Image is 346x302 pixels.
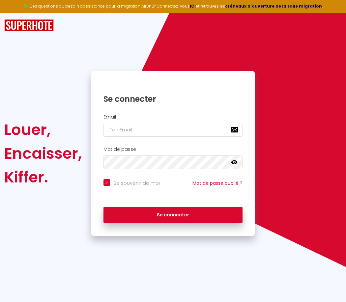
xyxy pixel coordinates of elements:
a: ICI [190,3,196,9]
button: Se connecter [103,207,243,223]
a: Mot de passe oublié ? [192,180,243,186]
input: Ton Email [103,123,243,137]
div: Louer, [4,118,82,142]
a: créneaux d'ouverture de la salle migration [225,3,322,9]
div: Kiffer. [4,165,82,189]
h2: Mot de passe [103,147,243,152]
div: Encaisser, [4,142,82,165]
h1: Se connecter [103,94,243,104]
img: SuperHote logo [4,19,54,32]
h2: Email [103,114,243,120]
